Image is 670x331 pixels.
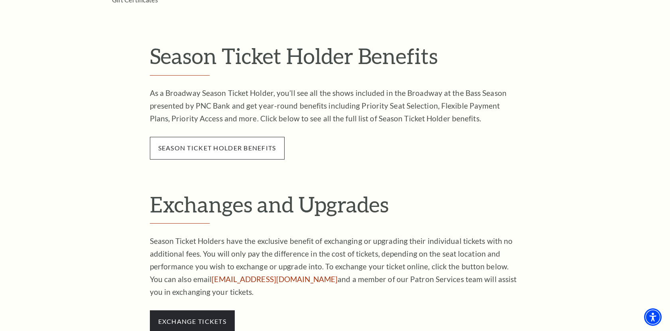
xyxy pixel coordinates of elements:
[644,308,662,326] div: Accessibility Menu
[158,144,276,152] a: season ticket holder benefits
[150,87,521,125] p: As a Broadway Season Ticket Holder, you’ll see all the shows included in the Broadway at the Bass...
[212,275,338,284] a: [EMAIL_ADDRESS][DOMAIN_NAME]
[150,43,521,76] h2: Season Ticket Holder Benefits
[150,235,521,298] p: Season Ticket Holders have the exclusive benefit of exchanging or upgrading their individual tick...
[158,317,226,325] a: exchange tickets
[150,191,521,224] h2: Exchanges and Upgrades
